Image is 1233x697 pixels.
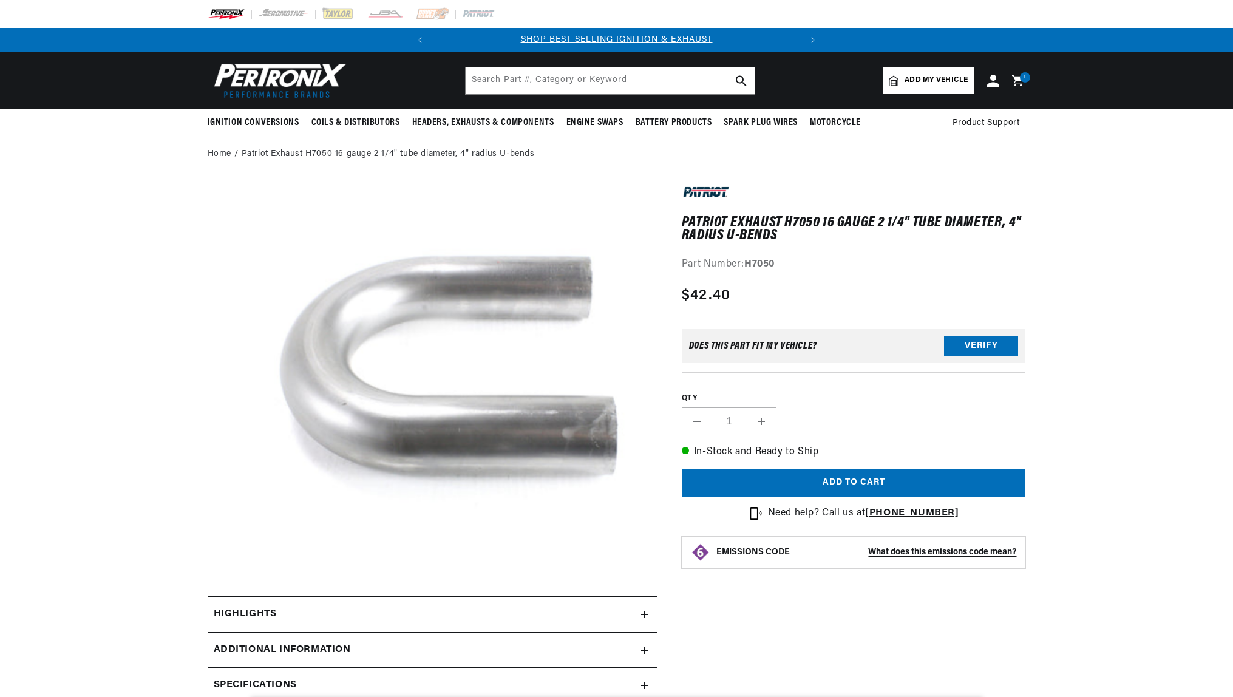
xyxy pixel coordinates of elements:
div: Does This part fit My vehicle? [689,341,817,351]
summary: Spark Plug Wires [718,109,804,137]
summary: Highlights [208,597,657,632]
a: Home [208,148,231,161]
summary: Ignition Conversions [208,109,305,137]
span: Battery Products [636,117,712,129]
span: Engine Swaps [566,117,623,129]
span: $42.40 [682,285,731,307]
span: Product Support [953,117,1020,130]
a: SHOP BEST SELLING IGNITION & EXHAUST [521,35,713,44]
a: [PHONE_NUMBER] [865,508,959,518]
summary: Coils & Distributors [305,109,406,137]
p: Need help? Call us at [768,506,959,522]
div: 1 of 2 [432,33,801,47]
summary: Engine Swaps [560,109,630,137]
span: Spark Plug Wires [724,117,798,129]
summary: Motorcycle [804,109,867,137]
button: Translation missing: en.sections.announcements.previous_announcement [408,28,432,52]
button: Verify [944,336,1018,356]
summary: Additional Information [208,633,657,668]
summary: Product Support [953,109,1026,138]
input: Search Part #, Category or Keyword [466,67,755,94]
button: EMISSIONS CODEWhat does this emissions code mean? [716,547,1017,558]
button: Translation missing: en.sections.announcements.next_announcement [801,28,825,52]
h2: Highlights [214,607,277,622]
summary: Headers, Exhausts & Components [406,109,560,137]
summary: Battery Products [630,109,718,137]
img: Emissions code [691,543,710,562]
label: QTY [682,393,1026,404]
span: Headers, Exhausts & Components [412,117,554,129]
button: search button [728,67,755,94]
div: Part Number: [682,257,1026,273]
p: In-Stock and Ready to Ship [682,444,1026,460]
a: Patriot Exhaust H7050 16 gauge 2 1/4" tube diameter, 4" radius U-bends [242,148,535,161]
strong: EMISSIONS CODE [716,548,790,557]
h2: Additional Information [214,642,351,658]
h2: Specifications [214,678,297,693]
span: Add my vehicle [905,75,968,86]
span: Motorcycle [810,117,861,129]
slideshow-component: Translation missing: en.sections.announcements.announcement_bar [177,28,1056,52]
span: 1 [1024,72,1026,83]
strong: H7050 [744,259,775,269]
a: Add my vehicle [883,67,973,94]
nav: breadcrumbs [208,148,1026,161]
span: Coils & Distributors [311,117,400,129]
button: Add to cart [682,469,1026,497]
media-gallery: Gallery Viewer [208,183,657,572]
h1: Patriot Exhaust H7050 16 gauge 2 1/4" tube diameter, 4" radius U-bends [682,217,1026,242]
span: Ignition Conversions [208,117,299,129]
strong: What does this emissions code mean? [868,548,1016,557]
div: Announcement [432,33,801,47]
img: Pertronix [208,59,347,101]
